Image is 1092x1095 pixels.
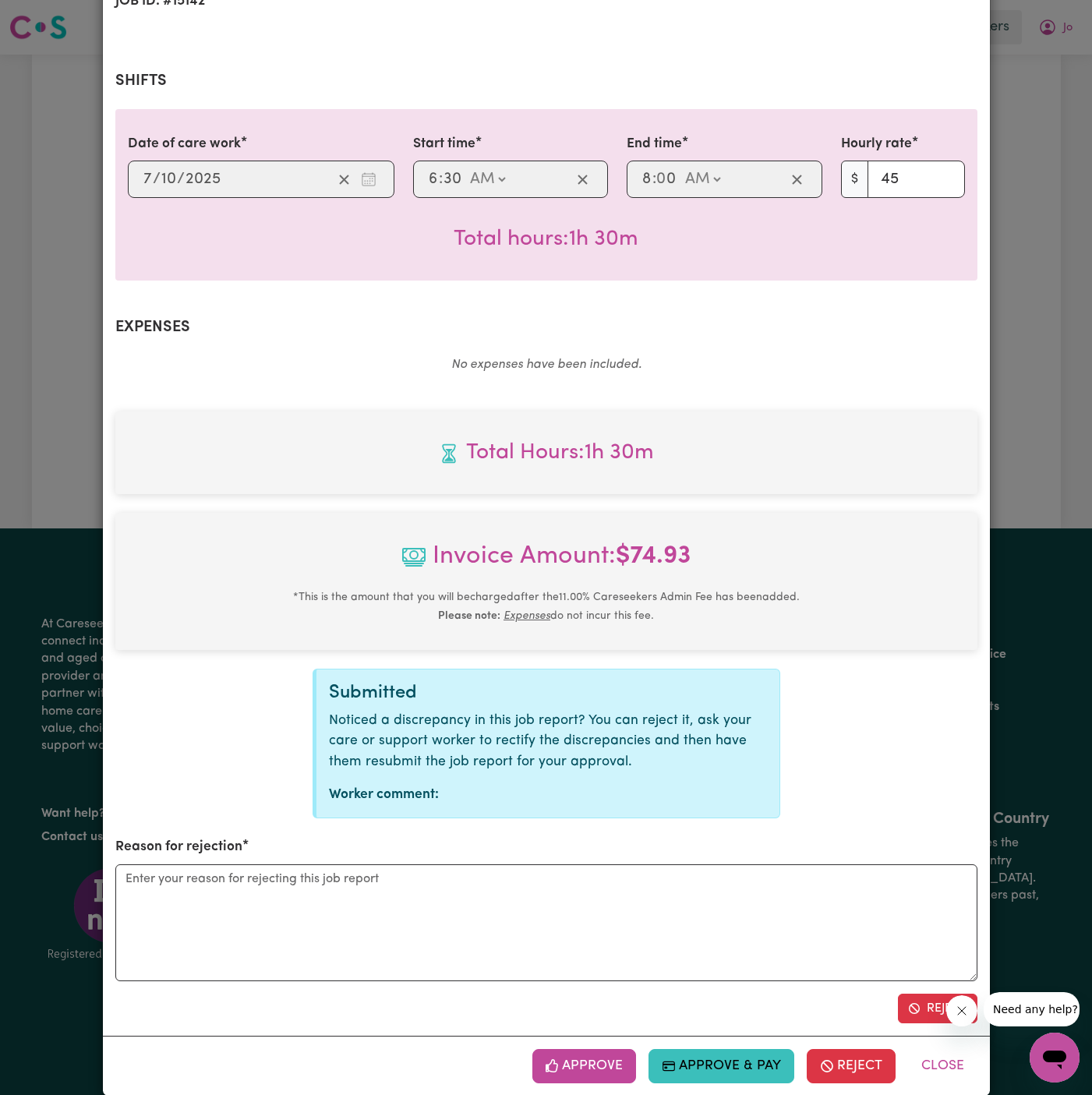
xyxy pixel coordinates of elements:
[841,134,912,154] label: Hourly rate
[898,994,977,1023] button: Reject job report
[161,168,177,191] input: --
[128,134,241,154] label: Date of care work
[153,171,161,188] span: /
[128,538,965,588] span: Invoice Amount:
[627,134,682,154] label: End time
[504,610,550,622] u: Expenses
[652,171,656,188] span: :
[532,1049,637,1083] button: Approve
[413,134,475,154] label: Start time
[648,1049,794,1083] button: Approve & Pay
[984,992,1080,1026] iframe: Message from company
[332,168,356,191] button: Clear date
[443,168,462,191] input: --
[908,1049,977,1083] button: Close
[115,837,242,857] label: Reason for rejection
[128,436,965,469] span: Total hours worked: 1 hour 30 minutes
[329,711,767,772] p: Noticed a discrepancy in this job report? You can reject it, ask your care or support worker to r...
[656,171,666,187] span: 0
[451,359,641,371] em: No expenses have been included.
[428,168,439,191] input: --
[616,544,691,569] b: $ 74.93
[946,995,977,1026] iframe: Close message
[115,318,977,337] h2: Expenses
[438,610,500,622] b: Please note:
[329,683,417,702] span: Submitted
[841,161,868,198] span: $
[356,168,381,191] button: Enter the date of care work
[641,168,652,191] input: --
[143,168,153,191] input: --
[293,592,800,622] small: This is the amount that you will be charged after the 11.00 % Careseekers Admin Fee has been adde...
[185,168,221,191] input: ----
[1030,1033,1080,1083] iframe: Button to launch messaging window
[115,72,977,90] h2: Shifts
[807,1049,896,1083] button: Reject
[657,168,677,191] input: --
[439,171,443,188] span: :
[454,228,638,250] span: Total hours worked: 1 hour 30 minutes
[329,788,439,801] strong: Worker comment:
[177,171,185,188] span: /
